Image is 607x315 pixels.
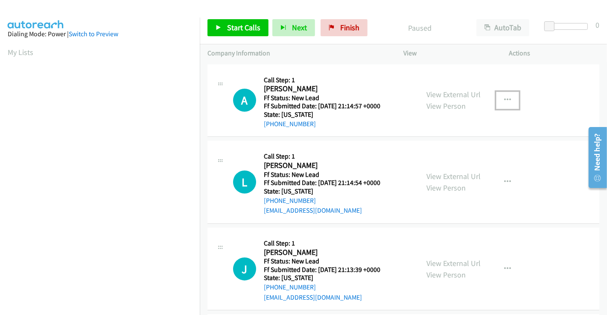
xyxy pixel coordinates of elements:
button: AutoTab [476,19,529,36]
h5: State: [US_STATE] [264,110,391,119]
a: [PHONE_NUMBER] [264,283,316,291]
h5: Ff Submitted Date: [DATE] 21:14:54 +0000 [264,179,391,187]
a: My Lists [8,47,33,57]
h5: Call Step: 1 [264,152,391,161]
h1: L [233,171,256,194]
h2: [PERSON_NAME] [264,84,391,94]
a: Finish [321,19,368,36]
a: [PHONE_NUMBER] [264,197,316,205]
h5: State: [US_STATE] [264,274,391,282]
h5: Ff Status: New Lead [264,94,391,102]
a: [EMAIL_ADDRESS][DOMAIN_NAME] [264,206,362,214]
a: View External Url [426,258,481,268]
iframe: Resource Center [583,124,607,191]
h5: State: [US_STATE] [264,187,391,196]
div: The call is yet to be attempted [233,171,256,194]
h5: Ff Submitted Date: [DATE] 21:13:39 +0000 [264,266,391,274]
a: View Person [426,101,466,111]
a: View Person [426,270,466,280]
a: [EMAIL_ADDRESS][DOMAIN_NAME] [264,293,362,301]
span: Finish [340,23,359,32]
a: View External Url [426,171,481,181]
h1: J [233,257,256,280]
a: Start Calls [207,19,268,36]
a: View External Url [426,90,481,99]
h5: Call Step: 1 [264,239,391,248]
p: Company Information [207,48,388,58]
p: Actions [509,48,600,58]
p: View [403,48,494,58]
span: Next [292,23,307,32]
h1: A [233,89,256,112]
div: 0 [595,19,599,31]
a: View Person [426,183,466,193]
a: [PHONE_NUMBER] [264,120,316,128]
button: Next [272,19,315,36]
h5: Ff Status: New Lead [264,257,391,266]
p: Paused [379,22,461,34]
h5: Ff Submitted Date: [DATE] 21:14:57 +0000 [264,102,391,110]
h5: Ff Status: New Lead [264,171,391,179]
span: Start Calls [227,23,260,32]
div: The call is yet to be attempted [233,257,256,280]
h5: Call Step: 1 [264,76,391,84]
a: Switch to Preview [69,30,118,38]
div: Dialing Mode: Power | [8,29,192,39]
h2: [PERSON_NAME] [264,248,391,257]
div: Delay between calls (in seconds) [549,23,588,30]
h2: [PERSON_NAME] [264,161,391,171]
